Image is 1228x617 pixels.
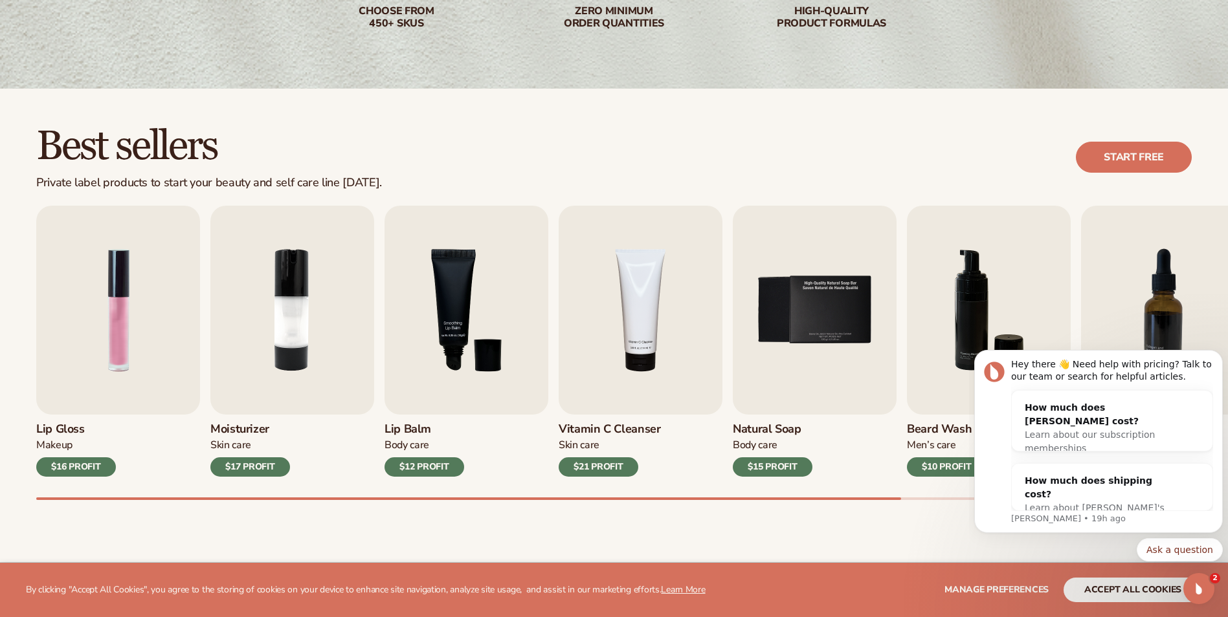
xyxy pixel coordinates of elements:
a: 5 / 9 [733,206,897,477]
span: Manage preferences [944,583,1049,596]
div: $16 PROFIT [36,457,116,477]
h3: Vitamin C Cleanser [559,422,661,437]
div: Skin Care [559,438,661,452]
iframe: Intercom live chat [1183,573,1214,604]
h3: Lip Gloss [36,422,116,437]
div: $12 PROFIT [385,457,464,477]
iframe: Intercom notifications message [969,307,1228,582]
a: 3 / 9 [385,206,548,477]
div: Private label products to start your beauty and self care line [DATE]. [36,176,382,190]
h3: Lip Balm [385,422,464,437]
a: 6 / 9 [907,206,1071,477]
a: 1 / 9 [36,206,200,477]
div: $10 PROFIT [907,457,987,477]
button: accept all cookies [1064,578,1202,602]
div: Men’s Care [907,438,987,452]
div: Choose from 450+ Skus [314,5,480,30]
div: $21 PROFIT [559,457,638,477]
p: By clicking "Accept All Cookies", you agree to the storing of cookies on your device to enhance s... [26,585,706,596]
a: Start free [1076,142,1192,173]
h3: Moisturizer [210,422,290,437]
h3: Natural Soap [733,422,812,437]
a: 2 / 9 [210,206,374,477]
div: High-quality product formulas [749,5,915,30]
a: Learn More [661,583,705,596]
div: Body Care [385,438,464,452]
div: $15 PROFIT [733,457,812,477]
h2: Best sellers [36,125,382,168]
div: Makeup [36,438,116,452]
a: 4 / 9 [559,206,722,477]
div: Body Care [733,438,812,452]
div: Zero minimum order quantities [531,5,697,30]
span: 2 [1210,573,1220,583]
h3: Beard Wash [907,422,987,437]
div: Skin Care [210,438,290,452]
div: $17 PROFIT [210,457,290,477]
button: Manage preferences [944,578,1049,602]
